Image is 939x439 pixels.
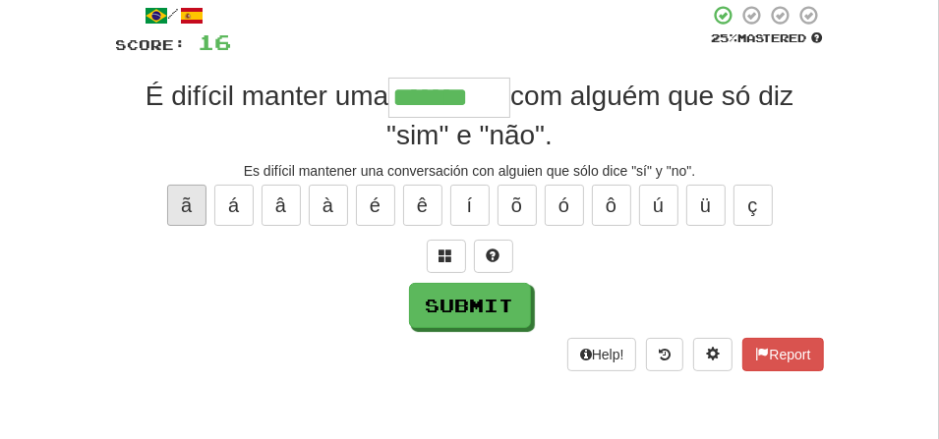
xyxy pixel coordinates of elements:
button: Submit [409,283,531,328]
span: 25 % [711,31,737,44]
button: é [356,185,395,226]
span: Score: [116,36,187,53]
button: Help! [567,338,637,371]
button: â [262,185,301,226]
button: ü [686,185,726,226]
span: com alguém que só diz "sim" e "não". [386,81,793,149]
button: ú [639,185,678,226]
button: ó [545,185,584,226]
div: / [116,4,232,28]
button: ã [167,185,206,226]
span: É difícil manter uma [146,81,388,111]
button: õ [498,185,537,226]
div: Mastered [710,30,824,46]
button: Report [742,338,823,371]
button: Single letter hint - you only get 1 per sentence and score half the points! alt+h [474,240,513,273]
button: Switch sentence to multiple choice alt+p [427,240,466,273]
button: ç [734,185,773,226]
span: 16 [199,29,232,54]
button: Round history (alt+y) [646,338,683,371]
div: Es difícil mantener una conversación con alguien que sólo dice "sí" y "no". [116,161,824,181]
button: ê [403,185,442,226]
button: à [309,185,348,226]
button: ô [592,185,631,226]
button: í [450,185,490,226]
button: á [214,185,254,226]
